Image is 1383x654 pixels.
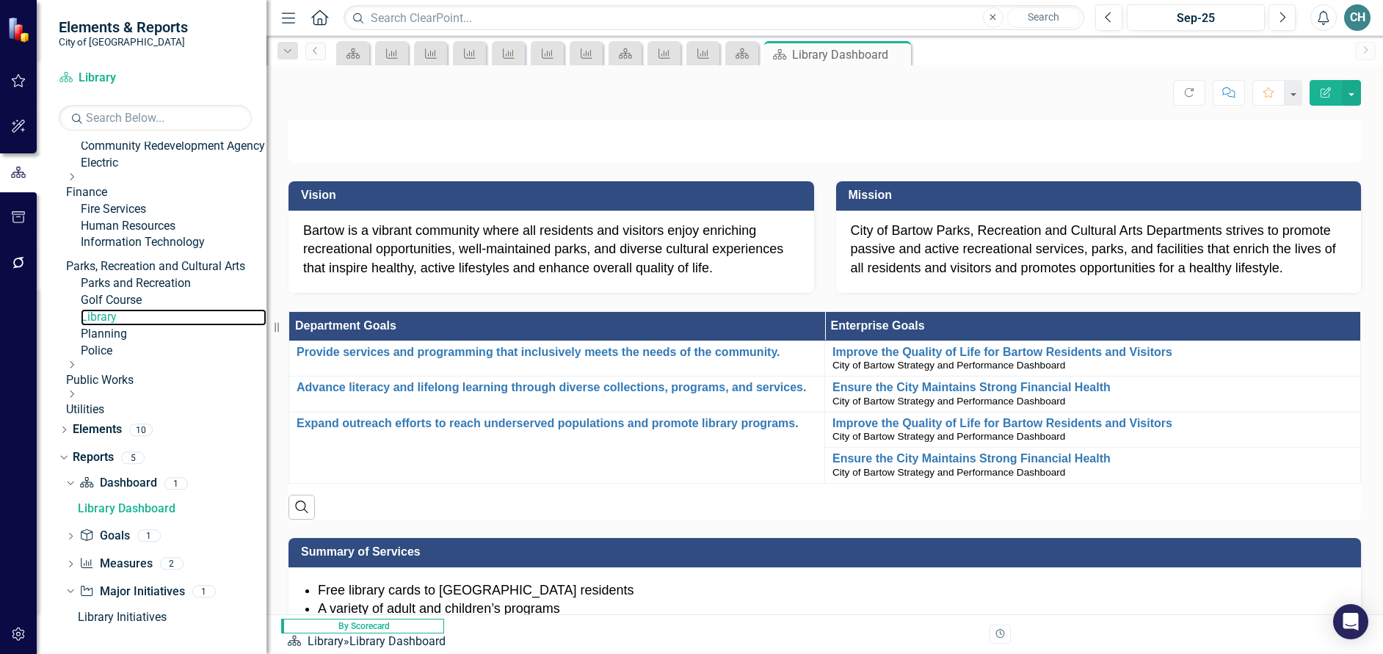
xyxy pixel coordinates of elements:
a: Public Works [66,372,266,389]
a: Police [81,343,266,360]
a: Library Dashboard [74,497,266,520]
div: 5 [121,451,145,464]
a: Library [81,309,266,326]
a: Parks and Recreation [81,275,266,292]
div: Library Dashboard [78,502,266,515]
a: Human Resources [81,218,266,235]
li: A variety of adult and children’s programs [318,600,1346,619]
a: Ensure the City Maintains Strong Financial Health [832,452,1353,465]
a: Elements [73,421,122,438]
td: Double-Click to Edit Right Click for Context Menu [289,377,825,413]
a: Reports [73,449,114,466]
a: Dashboard [79,475,156,492]
button: CH [1344,4,1371,31]
span: By Scorecard [281,619,444,633]
div: 1 [137,530,161,542]
a: Parks, Recreation and Cultural Arts [66,258,266,275]
a: Utilities [66,402,266,418]
button: Search [1007,7,1081,28]
div: 2 [160,558,184,570]
button: Sep-25 [1127,4,1265,31]
a: Electric [81,155,266,172]
div: » [287,633,451,650]
input: Search ClearPoint... [344,5,1084,31]
small: City of [GEOGRAPHIC_DATA] [59,36,188,48]
span: City of Bartow Strategy and Performance Dashboard [832,431,1065,442]
a: Library Initiatives [74,605,266,628]
a: Provide services and programming that inclusively meets the needs of the community. [297,346,817,359]
td: Double-Click to Edit Right Click for Context Menu [289,412,825,483]
td: Double-Click to Edit Right Click for Context Menu [825,341,1361,377]
div: Library Dashboard [792,46,907,64]
a: Golf Course [81,292,266,309]
a: Advance literacy and lifelong learning through diverse collections, programs, and services. [297,381,817,394]
h3: Summary of Services [301,545,1354,559]
input: Search Below... [59,105,252,131]
div: 1 [192,585,216,597]
a: Major Initiatives [79,584,184,600]
div: Open Intercom Messenger [1333,604,1368,639]
div: 1 [164,477,188,490]
td: Double-Click to Edit Right Click for Context Menu [825,448,1361,484]
span: City of Bartow Strategy and Performance Dashboard [832,467,1065,478]
a: Library [59,70,242,87]
span: Elements & Reports [59,18,188,36]
a: Finance [66,184,266,201]
li: Free library cards to [GEOGRAPHIC_DATA] residents [318,581,1346,600]
span: Search [1028,11,1059,23]
a: Planning [81,326,266,343]
a: Measures [79,556,152,573]
a: Goals [79,528,129,545]
td: Double-Click to Edit Right Click for Context Menu [825,412,1361,448]
div: Library Dashboard [349,634,446,648]
a: Expand outreach efforts to reach underserved populations and promote library programs. [297,417,817,430]
td: Double-Click to Edit Right Click for Context Menu [825,377,1361,413]
a: Improve the Quality of Life for Bartow Residents and Visitors [832,346,1353,359]
a: Library [308,634,344,648]
div: 10 [129,424,153,436]
span: City of Bartow Strategy and Performance Dashboard [832,360,1065,371]
a: Improve the Quality of Life for Bartow Residents and Visitors [832,417,1353,430]
td: Double-Click to Edit Right Click for Context Menu [289,341,825,377]
h3: Vision [301,189,807,202]
div: Library Initiatives [78,611,266,624]
img: ClearPoint Strategy [7,17,33,43]
a: Information Technology [81,234,266,251]
h3: Mission [849,189,1354,202]
a: Fire Services [81,201,266,218]
p: Bartow is a vibrant community where all residents and visitors enjoy enriching recreational oppor... [303,222,799,278]
div: Sep-25 [1132,10,1260,27]
a: Community Redevelopment Agency [81,138,266,155]
span: City of Bartow Strategy and Performance Dashboard [832,396,1065,407]
a: Ensure the City Maintains Strong Financial Health [832,381,1353,394]
p: City of Bartow Parks, Recreation and Cultural Arts Departments strives to promote passive and act... [851,222,1347,278]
